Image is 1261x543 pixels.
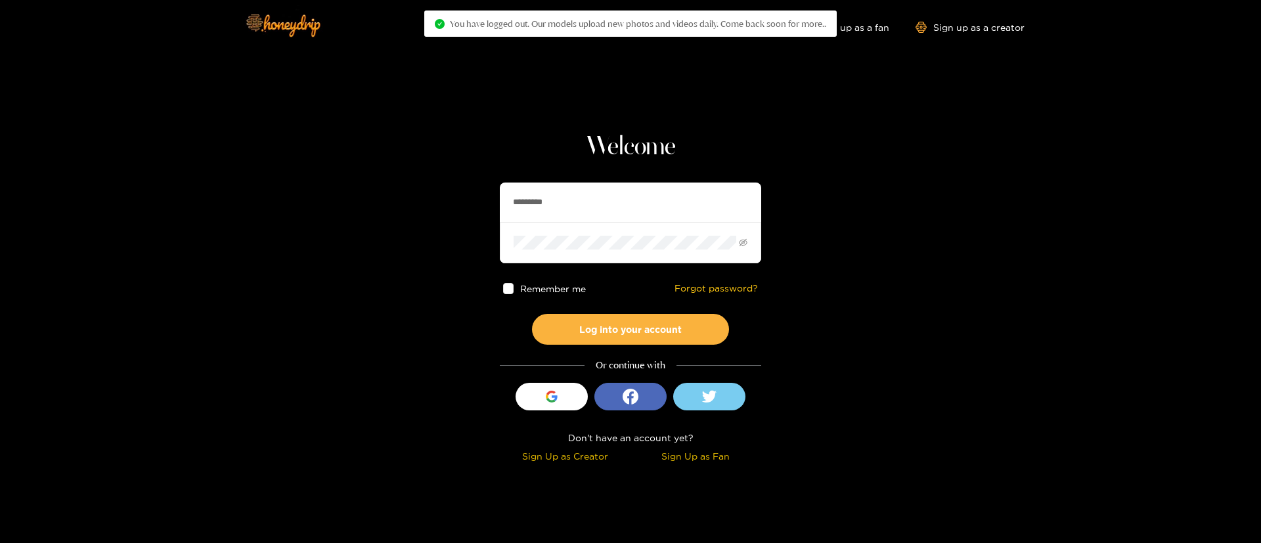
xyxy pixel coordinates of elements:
div: Sign Up as Fan [634,448,758,464]
a: Sign up as a fan [799,22,889,33]
h1: Welcome [500,131,761,163]
a: Forgot password? [675,283,758,294]
a: Sign up as a creator [916,22,1025,33]
span: You have logged out. Our models upload new photos and videos daily. Come back soon for more.. [450,18,826,29]
span: Remember me [521,284,586,293]
span: check-circle [435,19,445,29]
div: Don't have an account yet? [500,430,761,445]
span: eye-invisible [739,238,747,247]
div: Sign Up as Creator [503,448,627,464]
div: Or continue with [500,358,761,373]
button: Log into your account [532,314,729,345]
